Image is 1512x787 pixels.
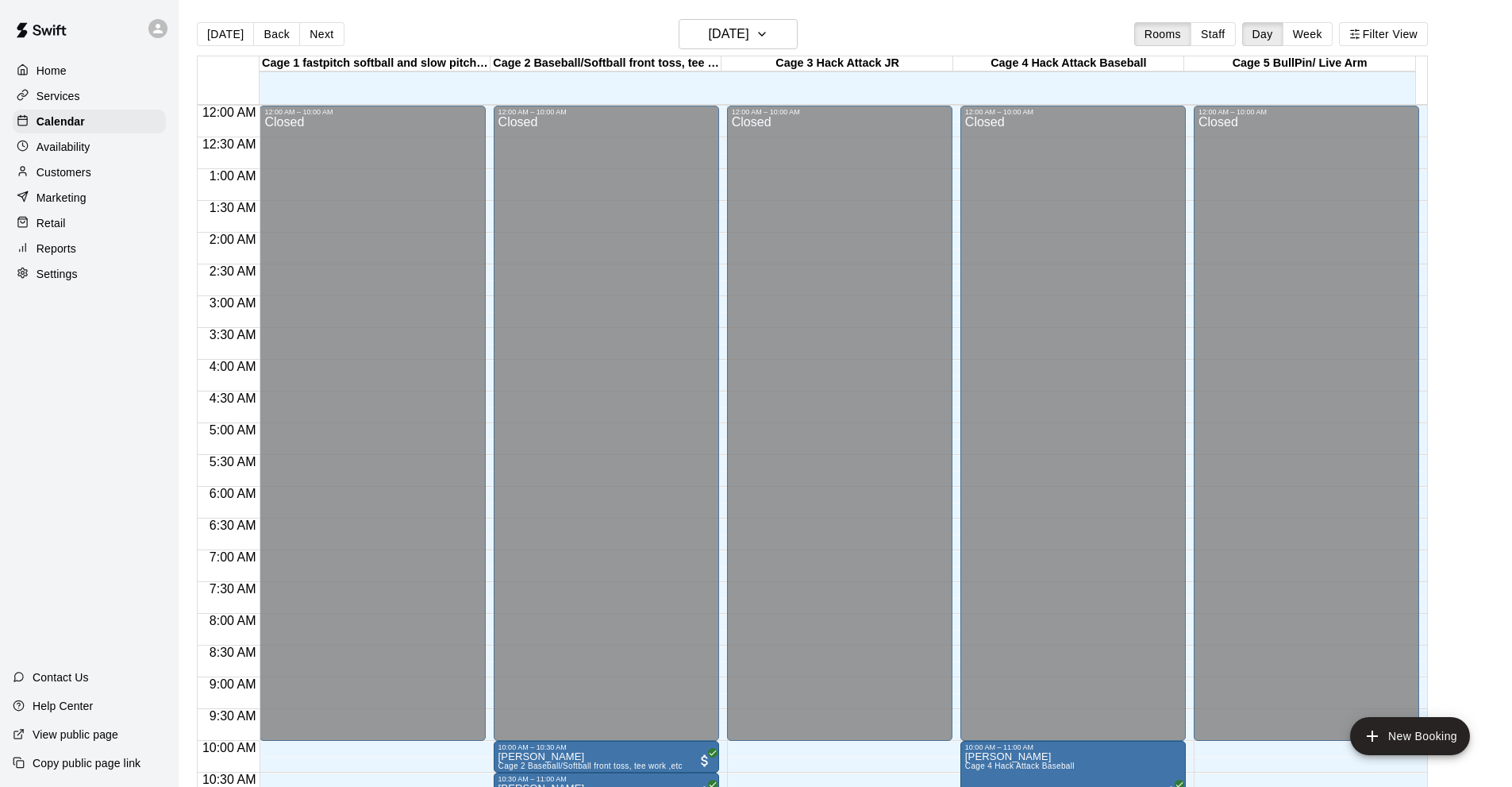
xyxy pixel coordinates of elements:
p: Customers [37,164,91,180]
p: Home [37,63,67,79]
span: 8:30 AM [206,646,260,659]
div: Closed [1198,116,1414,746]
div: 12:00 AM – 10:00 AM [732,108,948,116]
span: 5:00 AM [206,423,260,437]
div: 10:00 AM – 11:00 AM [965,743,1181,751]
span: 2:30 AM [206,264,260,278]
div: Cage 2 Baseball/Softball front toss, tee work , No Machine [491,56,721,71]
a: Marketing [13,186,166,210]
button: add [1350,717,1470,755]
h6: [DATE] [709,23,749,45]
div: 12:00 AM – 10:00 AM [1198,108,1414,116]
span: 6:30 AM [206,519,260,532]
span: Cage 4 Hack Attack Baseball [965,762,1075,770]
a: Settings [13,262,166,286]
div: 12:00 AM – 10:00 AM: Closed [727,106,952,741]
p: Reports [37,241,76,257]
button: Rooms [1134,22,1191,46]
span: 3:00 AM [206,296,260,310]
div: 12:00 AM – 10:00 AM [498,108,714,116]
span: 1:00 AM [206,169,260,183]
p: Retail [37,215,66,231]
div: 10:30 AM – 11:00 AM [498,775,714,783]
div: 12:00 AM – 10:00 AM: Closed [960,106,1186,741]
div: 10:00 AM – 10:30 AM [498,743,714,751]
p: Calendar [37,114,85,129]
p: View public page [33,727,118,743]
span: 10:00 AM [198,741,260,754]
span: 8:00 AM [206,614,260,627]
button: Day [1242,22,1283,46]
span: Cage 2 Baseball/Softball front toss, tee work ,etc [498,762,683,770]
div: Closed [498,116,714,746]
div: 12:00 AM – 10:00 AM: Closed [1194,106,1419,741]
div: Cage 5 BullPin/ Live Arm [1184,56,1415,71]
span: 7:30 AM [206,582,260,596]
a: Services [13,84,166,108]
button: Staff [1191,22,1236,46]
div: 12:00 AM – 10:00 AM: Closed [494,106,719,741]
div: Closed [732,116,948,746]
span: 4:00 AM [206,360,260,373]
a: Reports [13,237,166,260]
span: 6:00 AM [206,487,260,500]
span: 12:00 AM [198,106,260,119]
p: Contact Us [33,669,89,685]
div: 12:00 AM – 10:00 AM [264,108,480,116]
a: Retail [13,211,166,235]
button: [DATE] [679,19,798,49]
p: Settings [37,266,78,282]
button: [DATE] [197,22,254,46]
span: 3:30 AM [206,328,260,341]
a: Availability [13,135,166,159]
span: 5:30 AM [206,455,260,469]
div: 12:00 AM – 10:00 AM: Closed [260,106,485,741]
p: Services [37,88,80,104]
span: 2:00 AM [206,233,260,246]
a: Home [13,59,166,83]
span: 10:30 AM [198,773,260,786]
div: Cage 4 Hack Attack Baseball [953,56,1184,71]
span: 7:00 AM [206,550,260,564]
span: 4:30 AM [206,392,260,405]
button: Week [1283,22,1333,46]
p: Availability [37,139,90,155]
button: Next [299,22,344,46]
button: Back [253,22,300,46]
span: 9:30 AM [206,709,260,723]
a: Customers [13,160,166,184]
div: Cage 3 Hack Attack JR [721,56,952,71]
span: All customers have paid [697,753,713,769]
button: Filter View [1339,22,1428,46]
p: Copy public page link [33,755,140,771]
div: Cage 1 fastpitch softball and slow pitch softball [260,56,491,71]
p: Help Center [33,698,93,714]
div: 12:00 AM – 10:00 AM [965,108,1181,116]
span: 12:30 AM [198,137,260,151]
div: Closed [264,116,480,746]
div: 10:00 AM – 10:30 AM: Christopher Thompson [494,741,719,773]
a: Calendar [13,110,166,133]
div: Closed [965,116,1181,746]
p: Marketing [37,190,87,206]
span: 9:00 AM [206,677,260,691]
span: 1:30 AM [206,201,260,214]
